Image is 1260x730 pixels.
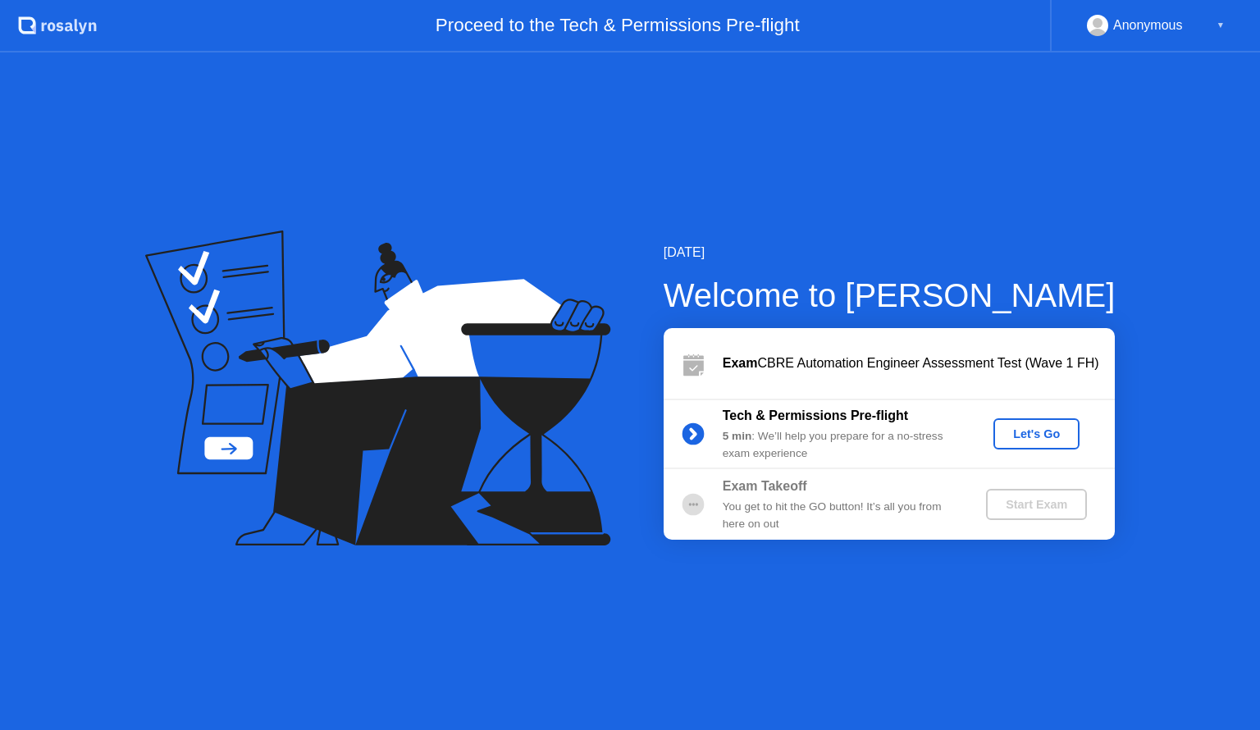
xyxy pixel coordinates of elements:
b: 5 min [723,430,752,442]
b: Exam [723,356,758,370]
div: Anonymous [1113,15,1183,36]
div: : We’ll help you prepare for a no-stress exam experience [723,428,959,462]
button: Start Exam [986,489,1087,520]
div: CBRE Automation Engineer Assessment Test (Wave 1 FH) [723,354,1115,373]
div: You get to hit the GO button! It’s all you from here on out [723,499,959,532]
b: Tech & Permissions Pre-flight [723,408,908,422]
button: Let's Go [993,418,1080,449]
div: [DATE] [664,243,1116,262]
div: Start Exam [993,498,1080,511]
div: Welcome to [PERSON_NAME] [664,271,1116,320]
div: ▼ [1217,15,1225,36]
div: Let's Go [1000,427,1073,440]
b: Exam Takeoff [723,479,807,493]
